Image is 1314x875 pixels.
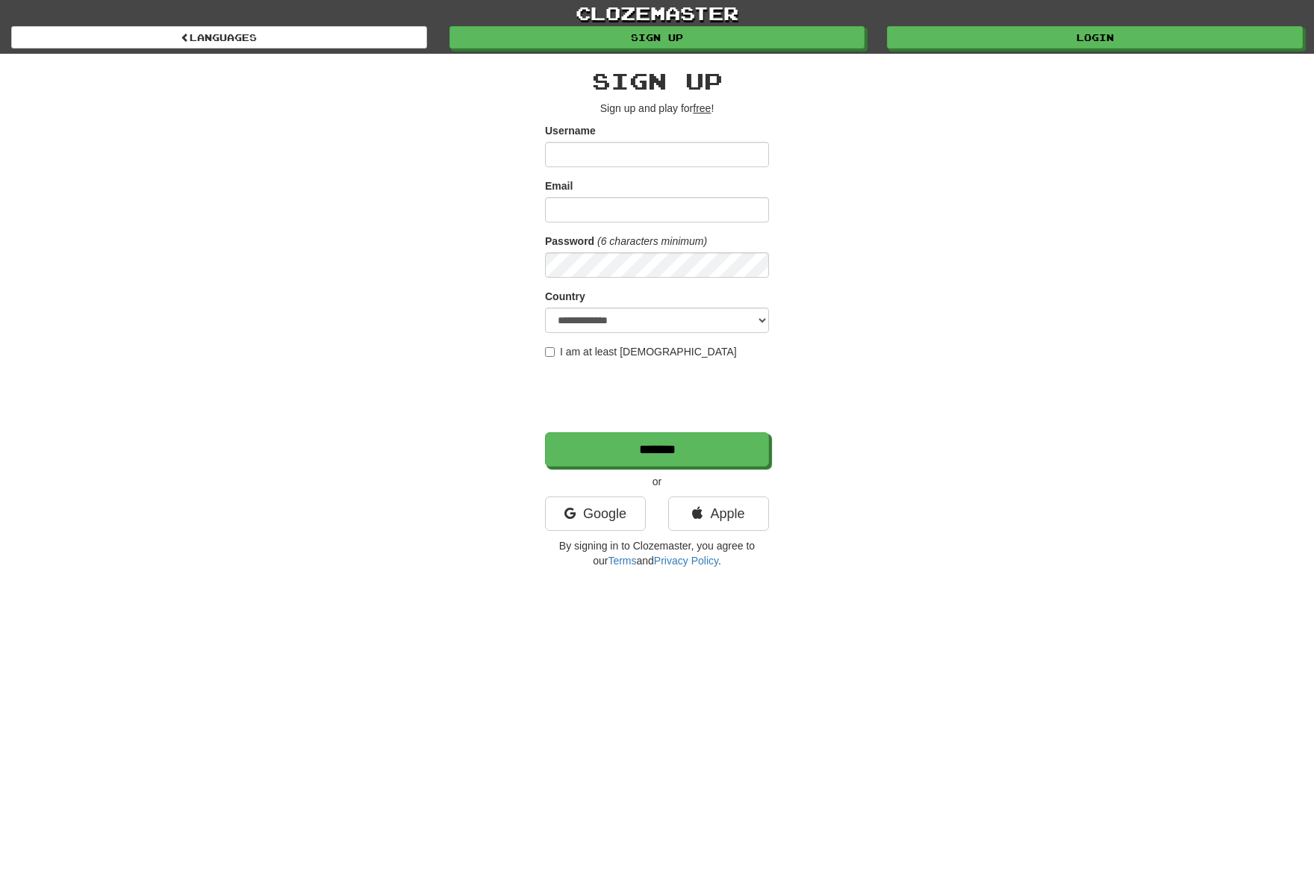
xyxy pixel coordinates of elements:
p: Sign up and play for ! [545,101,769,116]
a: Google [545,496,646,531]
label: Password [545,234,594,249]
a: Privacy Policy [654,555,718,567]
a: Apple [668,496,769,531]
label: Country [545,289,585,304]
p: By signing in to Clozemaster, you agree to our and . [545,538,769,568]
label: Username [545,123,596,138]
label: I am at least [DEMOGRAPHIC_DATA] [545,344,737,359]
a: Terms [608,555,636,567]
a: Languages [11,26,427,49]
a: Login [887,26,1303,49]
u: free [693,102,711,114]
iframe: reCAPTCHA [545,367,772,425]
h2: Sign up [545,69,769,93]
input: I am at least [DEMOGRAPHIC_DATA] [545,347,555,357]
em: (6 characters minimum) [597,235,707,247]
p: or [545,474,769,489]
label: Email [545,178,573,193]
a: Sign up [449,26,865,49]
